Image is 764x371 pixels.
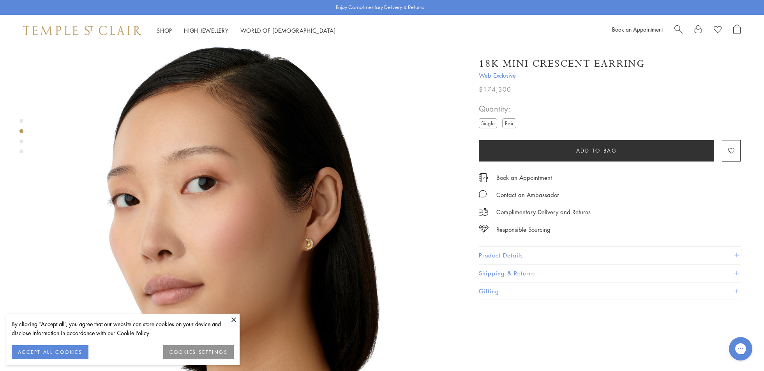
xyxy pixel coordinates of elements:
[479,225,489,233] img: icon_sourcing.svg
[479,118,497,128] label: Single
[479,57,645,71] h1: 18K Mini Crescent Earring
[479,140,714,162] button: Add to bag
[479,190,487,198] img: MessageIcon-01_2.svg
[733,25,741,36] a: Open Shopping Bag
[714,25,722,36] a: View Wishlist
[184,27,229,34] a: High JewelleryHigh Jewellery
[674,25,683,36] a: Search
[479,207,489,217] img: icon_delivery.svg
[479,247,741,264] button: Product Details
[12,345,88,359] button: ACCEPT ALL COOKIES
[496,173,552,182] a: Book an Appointment
[725,334,756,363] iframe: Gorgias live chat messenger
[479,71,741,80] span: Web Exclusive
[479,173,488,182] img: icon_appointment.svg
[19,117,23,160] div: Product gallery navigation
[240,27,336,34] a: World of [DEMOGRAPHIC_DATA]World of [DEMOGRAPHIC_DATA]
[157,26,336,36] nav: Main navigation
[23,26,141,35] img: Temple St. Clair
[496,190,559,200] div: Contact an Ambassador
[336,4,424,11] p: Enjoy Complimentary Delivery & Returns
[163,345,234,359] button: COOKIES SETTINGS
[12,320,234,337] div: By clicking “Accept all”, you agree that our website can store cookies on your device and disclos...
[157,27,172,34] a: ShopShop
[479,282,741,300] button: Gifting
[496,225,551,234] div: Responsible Sourcing
[612,25,663,33] a: Book an Appointment
[479,264,741,282] button: Shipping & Returns
[479,102,519,115] span: Quantity:
[576,146,617,155] span: Add to bag
[502,118,516,128] label: Pair
[496,207,591,217] p: Complimentary Delivery and Returns
[479,84,511,94] span: $174,300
